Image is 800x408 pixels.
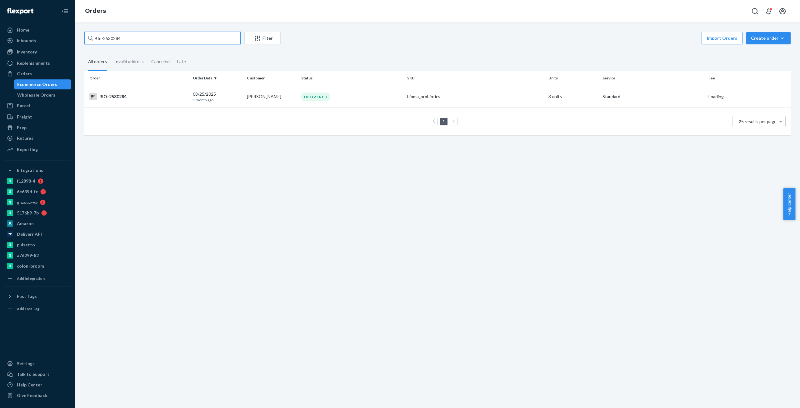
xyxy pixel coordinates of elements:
div: Prep [17,124,27,131]
div: gnzsuz-v5 [17,199,37,205]
div: Customer [247,75,296,81]
td: 3 units [546,86,600,108]
button: Give Feedback [4,390,71,400]
a: Home [4,25,71,35]
a: 5176b9-7b [4,208,71,218]
button: Filter [244,32,281,44]
button: Close Navigation [59,5,71,18]
td: [PERSON_NAME] [244,86,298,108]
a: Help Center [4,380,71,390]
a: Settings [4,359,71,369]
a: gnzsuz-v5 [4,197,71,207]
div: Integrations [17,167,43,174]
a: Add Integration [4,274,71,284]
a: Replenishments [4,58,71,68]
div: Home [17,27,29,33]
a: Inbounds [4,36,71,46]
div: Help Center [17,382,42,388]
div: Canceled [151,53,170,70]
button: Fast Tags [4,291,71,301]
div: Parcel [17,103,30,109]
div: Give Feedback [17,392,47,399]
a: a76299-82 [4,250,71,260]
a: Parcel [4,101,71,111]
a: Prep [4,123,71,133]
div: 08/25/2025 [193,91,242,103]
img: Flexport logo [7,8,33,14]
div: Talk to Support [17,371,49,377]
button: Integrations [4,165,71,175]
a: Add Fast Tag [4,304,71,314]
button: Open account menu [776,5,789,18]
a: Inventory [4,47,71,57]
div: f12898-4 [17,178,35,184]
div: Inbounds [17,38,36,44]
div: Ecommerce Orders [17,81,57,88]
div: Settings [17,360,35,367]
div: a76299-82 [17,252,39,259]
button: Create order [746,32,791,44]
div: Freight [17,114,32,120]
div: Invalid address [114,53,144,70]
a: Deliverr API [4,229,71,239]
button: Open Search Box [749,5,761,18]
a: Returns [4,133,71,143]
div: Late [177,53,186,70]
div: Replenishments [17,60,50,66]
a: Freight [4,112,71,122]
span: 25 results per page [739,119,777,124]
div: Orders [17,71,32,77]
input: Search orders [84,32,241,44]
a: Orders [85,8,106,14]
div: Inventory [17,49,37,55]
div: BIO-2530284 [89,93,188,100]
div: Returns [17,135,33,141]
div: DELIVERED [301,93,330,101]
div: 6e639d-fc [17,189,38,195]
td: Loading.... [706,86,791,108]
th: SKU [405,71,546,86]
button: Help Center [783,188,795,220]
ol: breadcrumbs [80,2,111,20]
div: All orders [88,53,107,71]
div: pulsetto [17,242,35,248]
div: Reporting [17,146,38,153]
a: Reporting [4,144,71,154]
div: bioma_probiotics [407,93,543,100]
div: Filter [245,35,280,41]
a: Orders [4,69,71,79]
div: Add Fast Tag [17,306,39,311]
th: Order [84,71,190,86]
button: Open notifications [762,5,775,18]
div: Fast Tags [17,293,37,300]
div: Wholesale Orders [17,92,55,98]
th: Service [600,71,706,86]
div: colon-broom [17,263,44,269]
a: Ecommerce Orders [14,79,72,89]
a: Page 1 is your current page [441,119,446,124]
a: Wholesale Orders [14,90,72,100]
a: 6e639d-fc [4,187,71,197]
div: Amazon [17,220,34,227]
p: 1 month ago [193,97,242,103]
button: Import Orders [702,32,742,44]
a: Amazon [4,219,71,229]
th: Fee [706,71,791,86]
th: Status [299,71,405,86]
div: Deliverr API [17,231,42,237]
a: colon-broom [4,261,71,271]
th: Order Date [190,71,244,86]
p: Standard [602,93,703,100]
a: f12898-4 [4,176,71,186]
div: Create order [751,35,786,41]
div: 5176b9-7b [17,210,39,216]
th: Units [546,71,600,86]
a: Talk to Support [4,369,71,379]
a: pulsetto [4,240,71,250]
div: Add Integration [17,276,45,281]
